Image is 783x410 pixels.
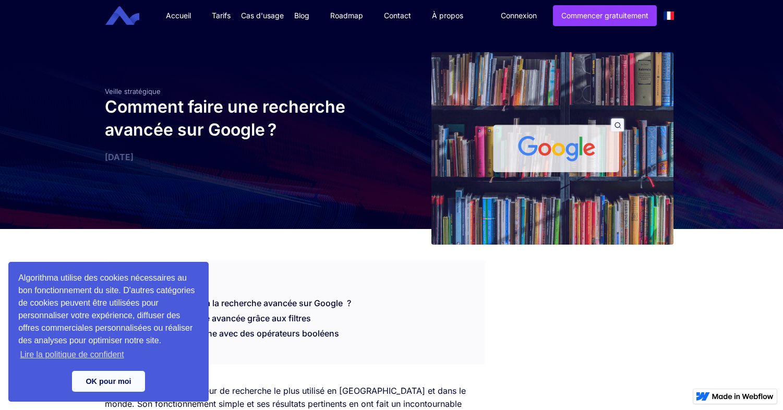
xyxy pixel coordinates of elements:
div: Veille stratégique [105,87,387,95]
a: dismiss cookie message [72,371,145,392]
div: Cas d'usage [241,10,284,21]
div: SOMMAIRE [105,260,484,287]
span: Algorithma utilise des cookies nécessaires au bon fonctionnement du site. D'autres catégories de ... [18,272,199,363]
a: Préciser sa recherche avec des opérateurs booléens [131,328,339,339]
a: learn more about cookies [18,347,126,363]
a: home [113,6,147,26]
img: Made in Webflow [712,393,774,400]
div: [DATE] [105,152,387,162]
a: Comment accéder à la recherche avancée sur Google ? [131,298,351,308]
div: cookieconsent [8,262,209,402]
h1: Comment faire une recherche avancée sur Google ? [105,95,387,141]
a: Commencer gratuitement [553,5,657,26]
a: Connexion [493,6,545,26]
a: Faire une recherche avancée grâce aux filtres [131,313,311,323]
